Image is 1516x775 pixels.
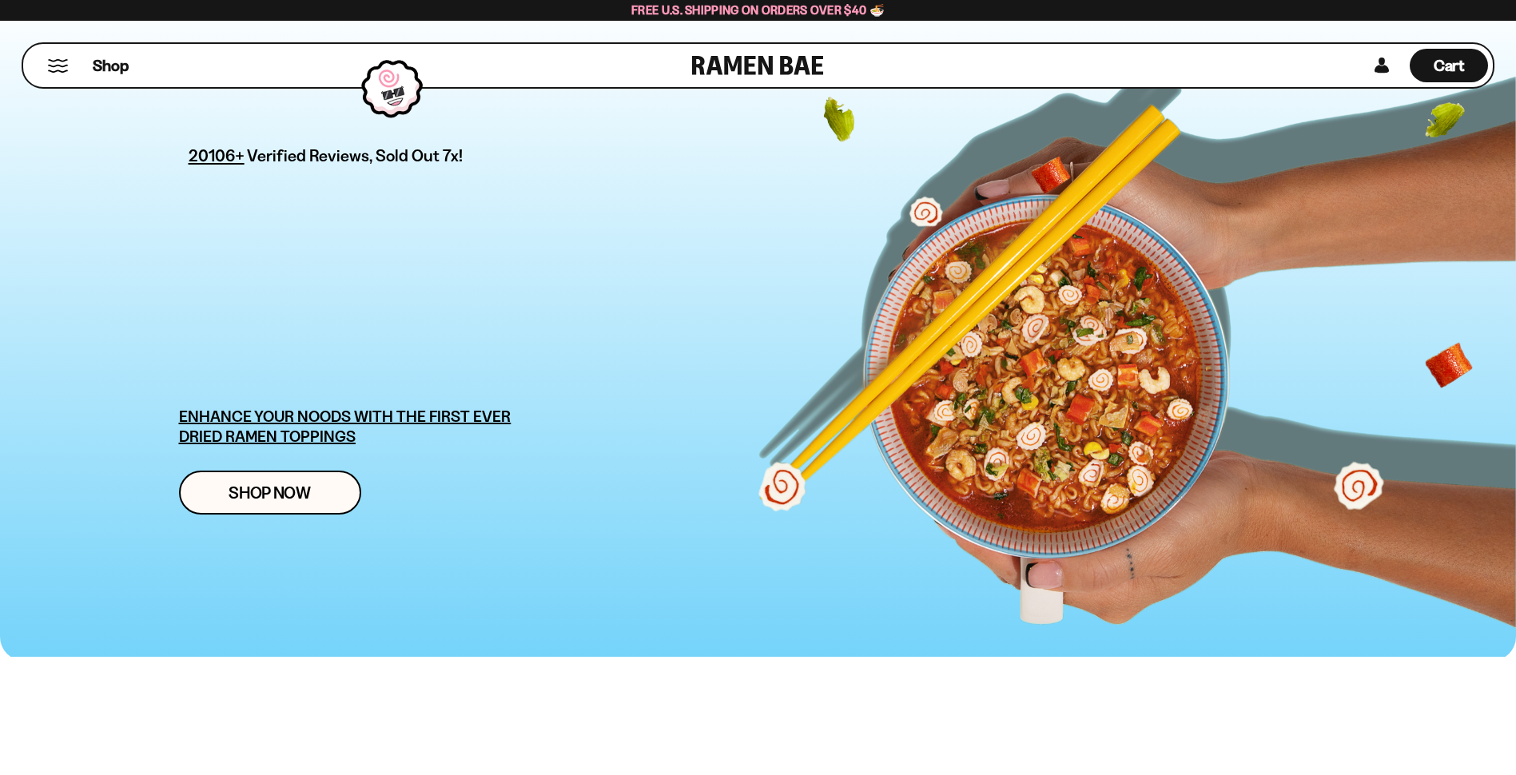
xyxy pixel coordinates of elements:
span: Shop [93,55,129,77]
span: Shop Now [229,484,311,501]
button: Mobile Menu Trigger [47,59,69,73]
span: 20106+ [189,143,245,168]
span: Cart [1434,56,1465,75]
span: Verified Reviews, Sold Out 7x! [247,145,464,165]
span: Free U.S. Shipping on Orders over $40 🍜 [631,2,885,18]
a: Cart [1410,44,1488,87]
a: Shop Now [179,471,361,515]
a: Shop [93,49,129,82]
